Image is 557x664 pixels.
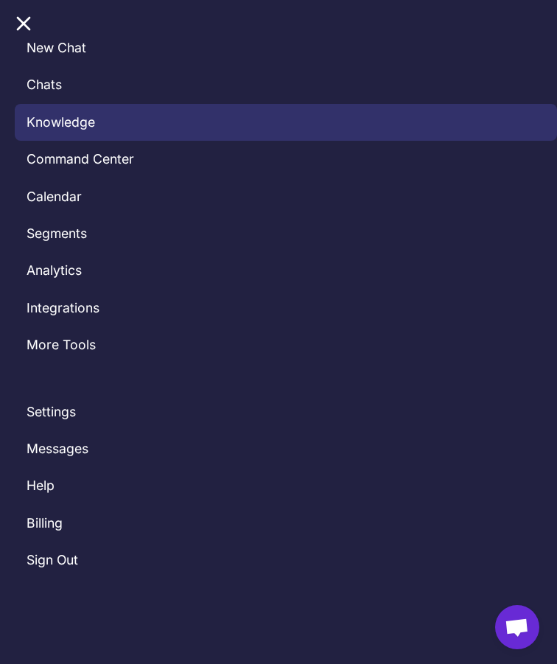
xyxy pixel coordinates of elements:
a: Segments [15,215,557,252]
a: Integrations [15,290,557,326]
button: Messages [15,430,100,467]
a: Knowledge [15,104,557,141]
div: More Tools [15,326,557,363]
a: Calendar [15,178,557,215]
a: Chats [15,66,557,103]
a: Analytics [15,252,557,289]
button: New Chat [15,29,98,66]
a: Command Center [15,141,557,178]
a: Billing [15,505,557,542]
a: Settings [15,394,557,430]
a: Help [15,467,557,504]
button: Sign Out [15,542,90,579]
a: Open chat [495,605,539,649]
